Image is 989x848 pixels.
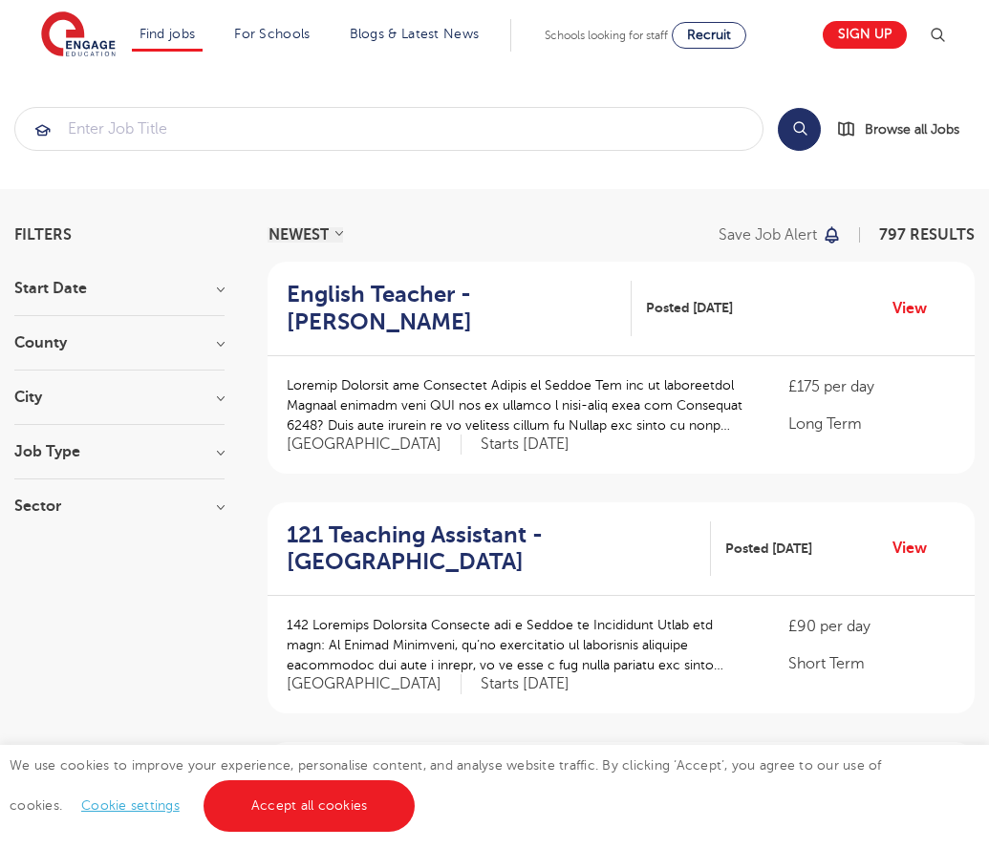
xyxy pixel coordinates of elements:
p: Short Term [788,652,956,675]
a: Browse all Jobs [836,118,975,140]
p: 142 Loremips Dolorsita Consecte adi e Seddoe te Incididunt Utlab etd magn: Al Enimad Minimveni, q... [287,615,750,675]
img: Engage Education [41,11,116,59]
a: Cookie settings [81,798,180,813]
span: Schools looking for staff [545,29,668,42]
span: Recruit [687,28,731,42]
a: Recruit [672,22,746,49]
p: Starts [DATE] [481,435,570,455]
a: Blogs & Latest News [350,27,480,41]
p: Loremip Dolorsit ame Consectet Adipis el Seddoe Tem inc ut laboreetdol Magnaal enimadm veni QUI n... [287,375,750,435]
span: We use cookies to improve your experience, personalise content, and analyse website traffic. By c... [10,758,882,813]
h2: English Teacher - [PERSON_NAME] [287,281,616,336]
p: £90 per day [788,615,956,638]
div: Submit [14,107,763,151]
h3: Job Type [14,444,225,459]
a: For Schools [234,27,310,41]
input: Submit [15,108,763,150]
p: Save job alert [719,227,817,243]
span: Browse all Jobs [865,118,959,140]
a: English Teacher - [PERSON_NAME] [287,281,632,336]
span: [GEOGRAPHIC_DATA] [287,674,462,694]
a: View [892,296,941,321]
h3: Sector [14,498,225,514]
span: [GEOGRAPHIC_DATA] [287,435,462,455]
h2: 121 Teaching Assistant - [GEOGRAPHIC_DATA] [287,521,696,577]
h3: Start Date [14,281,225,296]
p: Starts [DATE] [481,674,570,694]
a: Find jobs [140,27,196,41]
h3: County [14,335,225,350]
span: Posted [DATE] [646,298,733,318]
button: Save job alert [719,227,842,243]
span: Posted [DATE] [725,539,812,559]
h3: City [14,390,225,405]
span: Filters [14,227,72,243]
span: 797 RESULTS [879,226,975,244]
p: £175 per day [788,375,956,398]
a: Accept all cookies [204,780,416,832]
button: Search [778,108,821,151]
p: Long Term [788,413,956,435]
a: Sign up [823,21,907,49]
a: View [892,536,941,561]
a: 121 Teaching Assistant - [GEOGRAPHIC_DATA] [287,521,711,577]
